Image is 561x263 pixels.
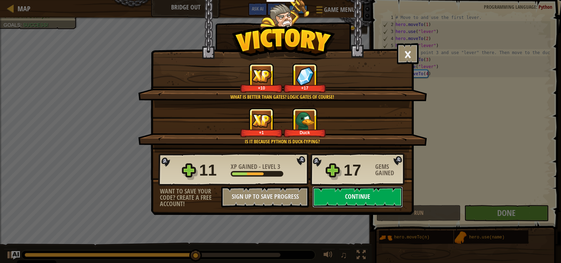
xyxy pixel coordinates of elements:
[242,85,281,91] div: +10
[242,130,281,135] div: +1
[231,164,280,170] div: -
[344,159,371,182] div: 17
[285,130,325,135] div: Duck
[296,66,314,86] img: Gems Gained
[221,186,309,208] button: Sign Up to Save Progress
[295,111,315,130] img: New Item
[252,69,271,83] img: XP Gained
[397,43,419,64] button: ×
[160,188,221,207] div: Want to save your code? Create a free account!
[171,93,393,100] div: What is better than gates? Logic gates of course!
[285,85,325,91] div: +17
[312,186,403,208] button: Continue
[375,164,407,176] div: Gems Gained
[261,162,277,171] span: Level
[231,162,259,171] span: XP Gained
[199,159,227,182] div: 11
[252,114,271,127] img: XP Gained
[277,162,280,171] span: 3
[232,26,335,61] img: Victory
[171,138,393,145] div: Is it because Python is duck-typing?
